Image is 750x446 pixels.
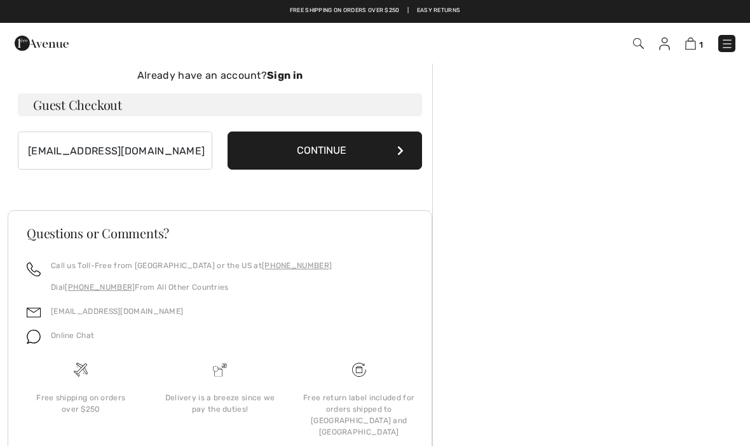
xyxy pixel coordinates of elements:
[161,392,280,415] div: Delivery is a breeze since we pay the duties!
[51,331,94,340] span: Online Chat
[51,307,183,316] a: [EMAIL_ADDRESS][DOMAIN_NAME]
[290,6,400,15] a: Free shipping on orders over $250
[27,262,41,276] img: call
[213,363,227,377] img: Delivery is a breeze since we pay the duties!
[228,132,422,170] button: Continue
[267,69,303,81] strong: Sign in
[15,30,69,56] img: 1ère Avenue
[299,392,418,438] div: Free return label included for orders shipped to [GEOGRAPHIC_DATA] and [GEOGRAPHIC_DATA]
[18,68,422,83] div: Already have an account?
[18,93,422,116] h3: Guest Checkout
[22,392,140,415] div: Free shipping on orders over $250
[685,36,703,51] a: 1
[685,37,696,50] img: Shopping Bag
[659,37,670,50] img: My Info
[51,281,332,293] p: Dial From All Other Countries
[18,132,212,170] input: E-mail
[65,283,135,292] a: [PHONE_NUMBER]
[633,38,644,49] img: Search
[417,6,461,15] a: Easy Returns
[699,40,703,50] span: 1
[352,363,366,377] img: Free shipping on orders over $250
[721,37,733,50] img: Menu
[27,330,41,344] img: chat
[262,261,332,270] a: [PHONE_NUMBER]
[407,6,409,15] span: |
[15,36,69,48] a: 1ère Avenue
[27,306,41,320] img: email
[51,260,332,271] p: Call us Toll-Free from [GEOGRAPHIC_DATA] or the US at
[27,227,413,240] h3: Questions or Comments?
[74,363,88,377] img: Free shipping on orders over $250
